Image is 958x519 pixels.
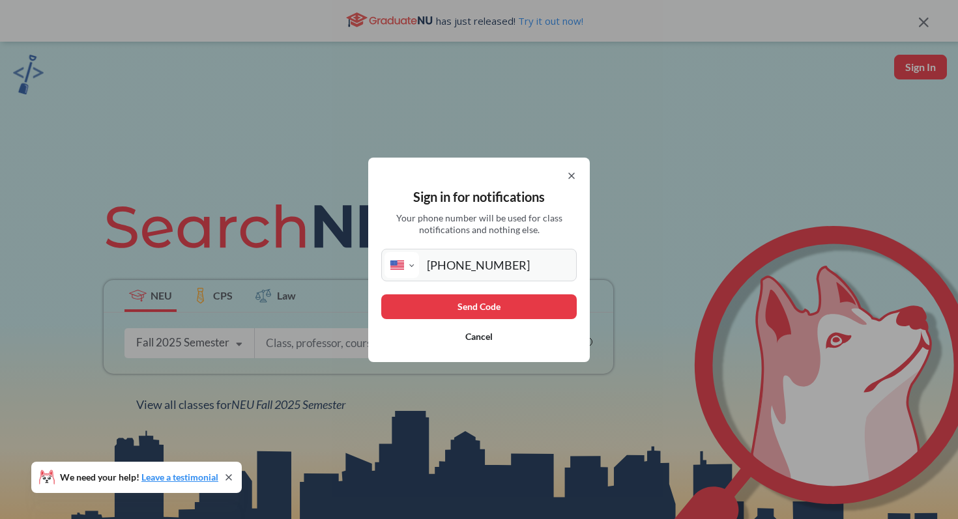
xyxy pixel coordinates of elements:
[60,473,218,482] span: We need your help!
[419,252,573,278] input: +1 (123)-456-7890
[381,324,577,349] button: Cancel
[381,294,577,319] button: Send Code
[386,212,572,236] span: Your phone number will be used for class notifications and nothing else.
[13,55,44,98] a: sandbox logo
[413,189,545,204] span: Sign in for notifications
[13,55,44,94] img: sandbox logo
[141,471,218,483] a: Leave a testimonial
